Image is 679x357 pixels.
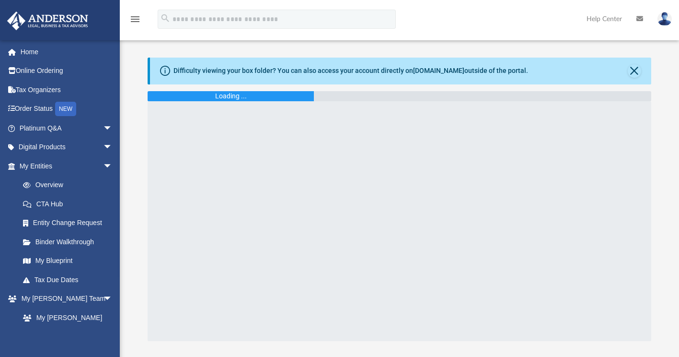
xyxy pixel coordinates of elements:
a: CTA Hub [13,194,127,214]
a: Tax Organizers [7,80,127,99]
img: User Pic [657,12,672,26]
span: arrow_drop_down [103,119,122,138]
div: Difficulty viewing your box folder? You can also access your account directly on outside of the p... [173,66,528,76]
span: arrow_drop_down [103,289,122,309]
a: My Entitiesarrow_drop_down [7,156,127,176]
a: Overview [13,176,127,195]
a: Digital Productsarrow_drop_down [7,138,127,157]
a: My Blueprint [13,251,122,271]
div: NEW [55,102,76,116]
i: menu [129,13,141,25]
a: Tax Due Dates [13,270,127,289]
img: Anderson Advisors Platinum Portal [4,12,91,30]
a: Platinum Q&Aarrow_drop_down [7,119,127,138]
span: arrow_drop_down [103,138,122,157]
a: My [PERSON_NAME] Teamarrow_drop_down [7,289,122,309]
a: [DOMAIN_NAME] [413,67,464,74]
div: Loading ... [215,91,247,101]
a: Home [7,42,127,61]
a: menu [129,18,141,25]
span: arrow_drop_down [103,156,122,176]
a: Binder Walkthrough [13,232,127,251]
a: Order StatusNEW [7,99,127,119]
a: Online Ordering [7,61,127,81]
i: search [160,13,171,24]
a: My [PERSON_NAME] Team [13,308,117,339]
button: Close [628,64,641,78]
a: Entity Change Request [13,214,127,233]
